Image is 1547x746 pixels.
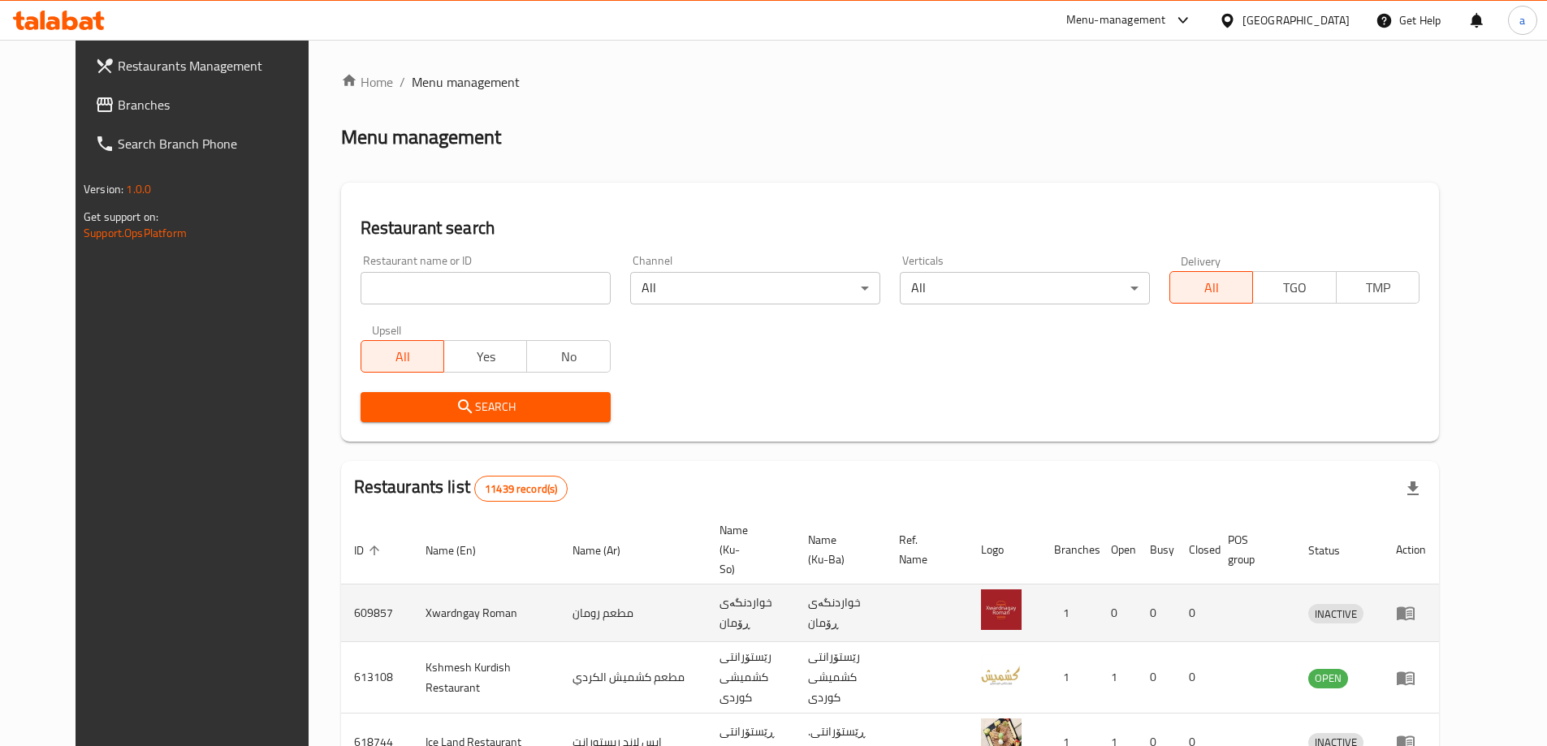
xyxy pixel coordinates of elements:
th: Open [1098,515,1137,584]
img: Xwardngay Roman [981,589,1022,630]
span: Ref. Name [899,530,949,569]
span: 1.0.0 [126,179,151,200]
button: Yes [443,340,527,373]
div: Total records count [474,476,568,502]
td: خواردنگەی ڕۆمان [795,584,886,642]
img: Kshmesh Kurdish Restaurant [981,654,1022,695]
span: Name (Ar) [573,541,642,560]
span: Menu management [412,72,520,92]
span: Name (Ku-So) [719,520,776,579]
span: a [1519,11,1525,29]
td: رێستۆرانتی کشمیشى كوردى [707,642,795,714]
button: No [526,340,610,373]
span: Search Branch Phone [118,134,321,153]
td: مطعم كشميش الكردي [560,642,707,714]
span: TMP [1343,276,1413,300]
th: Action [1383,515,1439,584]
span: INACTIVE [1308,605,1363,623]
span: Branches [118,95,321,114]
li: / [400,72,405,92]
button: All [361,340,444,373]
td: 1 [1041,642,1098,714]
button: TGO [1252,271,1336,304]
td: خواردنگەی ڕۆمان [707,584,795,642]
label: Delivery [1181,255,1221,266]
th: Logo [968,515,1041,584]
th: Closed [1176,515,1215,584]
td: 0 [1137,642,1176,714]
th: Branches [1041,515,1098,584]
div: Export file [1394,469,1432,508]
span: All [1177,276,1247,300]
td: 609857 [341,584,413,642]
td: مطعم رومان [560,584,707,642]
td: 1 [1041,584,1098,642]
span: Name (Ku-Ba) [808,530,866,569]
span: Search [374,397,598,417]
span: No [534,345,603,369]
span: Restaurants Management [118,56,321,75]
div: Menu-management [1066,11,1166,30]
div: Menu [1396,668,1426,688]
div: All [630,272,880,304]
td: Kshmesh Kurdish Restaurant [413,642,560,714]
td: 1 [1098,642,1137,714]
nav: breadcrumb [341,72,1439,92]
h2: Menu management [341,124,501,150]
th: Busy [1137,515,1176,584]
a: Search Branch Phone [82,124,334,163]
span: Yes [451,345,521,369]
td: 613108 [341,642,413,714]
td: 0 [1137,584,1176,642]
a: Restaurants Management [82,46,334,85]
input: Search for restaurant name or ID.. [361,272,611,304]
td: 0 [1098,584,1137,642]
button: All [1169,271,1253,304]
h2: Restaurant search [361,216,1420,240]
td: رێستۆرانتی کشمیشى كوردى [795,642,886,714]
span: 11439 record(s) [475,481,567,497]
div: [GEOGRAPHIC_DATA] [1242,11,1350,29]
td: Xwardngay Roman [413,584,560,642]
div: All [900,272,1150,304]
span: All [368,345,438,369]
span: Name (En) [426,541,497,560]
td: 0 [1176,584,1215,642]
a: Support.OpsPlatform [84,222,187,244]
button: Search [361,392,611,422]
a: Home [341,72,393,92]
span: TGO [1260,276,1329,300]
button: TMP [1336,271,1420,304]
td: 0 [1176,642,1215,714]
label: Upsell [372,324,402,335]
span: Get support on: [84,206,158,227]
span: POS group [1228,530,1276,569]
span: Version: [84,179,123,200]
a: Branches [82,85,334,124]
span: ID [354,541,385,560]
span: Status [1308,541,1361,560]
span: OPEN [1308,669,1348,688]
h2: Restaurants list [354,475,568,502]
